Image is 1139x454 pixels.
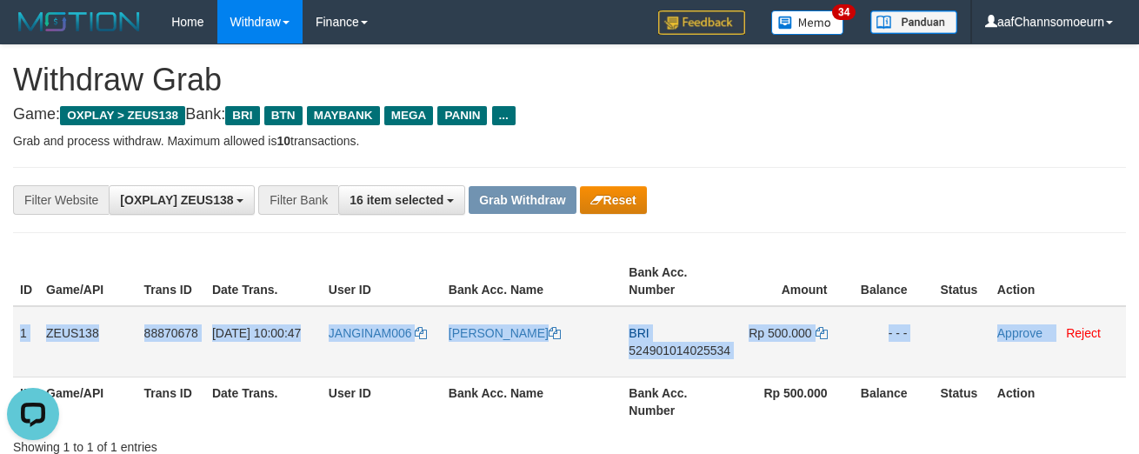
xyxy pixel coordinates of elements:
[60,106,185,125] span: OXPLAY > ZEUS138
[449,326,561,340] a: [PERSON_NAME]
[7,7,59,59] button: Open LiveChat chat widget
[870,10,957,34] img: panduan.png
[622,257,737,306] th: Bank Acc. Number
[737,257,853,306] th: Amount
[13,377,39,426] th: ID
[205,257,322,306] th: Date Trans.
[212,326,301,340] span: [DATE] 10:00:47
[137,377,205,426] th: Trans ID
[137,257,205,306] th: Trans ID
[39,377,137,426] th: Game/API
[13,132,1126,150] p: Grab and process withdraw. Maximum allowed is transactions.
[442,257,622,306] th: Bank Acc. Name
[13,63,1126,97] h1: Withdraw Grab
[437,106,487,125] span: PANIN
[737,377,853,426] th: Rp 500.000
[322,257,442,306] th: User ID
[622,377,737,426] th: Bank Acc. Number
[109,185,255,215] button: [OXPLAY] ZEUS138
[934,377,990,426] th: Status
[629,326,649,340] span: BRI
[990,257,1126,306] th: Action
[854,377,934,426] th: Balance
[492,106,516,125] span: ...
[39,257,137,306] th: Game/API
[350,193,443,207] span: 16 item selected
[832,4,856,20] span: 34
[264,106,303,125] span: BTN
[442,377,622,426] th: Bank Acc. Name
[658,10,745,35] img: Feedback.jpg
[384,106,434,125] span: MEGA
[13,106,1126,124] h4: Game: Bank:
[854,306,934,377] td: - - -
[276,134,290,148] strong: 10
[580,186,647,214] button: Reset
[13,185,109,215] div: Filter Website
[13,9,145,35] img: MOTION_logo.png
[329,326,428,340] a: JANGINAM006
[13,257,39,306] th: ID
[225,106,259,125] span: BRI
[307,106,380,125] span: MAYBANK
[854,257,934,306] th: Balance
[469,186,576,214] button: Grab Withdraw
[997,326,1042,340] a: Approve
[120,193,233,207] span: [OXPLAY] ZEUS138
[329,326,412,340] span: JANGINAM006
[1066,326,1101,340] a: Reject
[258,185,338,215] div: Filter Bank
[205,377,322,426] th: Date Trans.
[39,306,137,377] td: ZEUS138
[771,10,844,35] img: Button%20Memo.svg
[990,377,1126,426] th: Action
[749,326,811,340] span: Rp 500.000
[13,306,39,377] td: 1
[816,326,828,340] a: Copy 500000 to clipboard
[322,377,442,426] th: User ID
[338,185,465,215] button: 16 item selected
[144,326,198,340] span: 88870678
[629,344,730,357] span: Copy 524901014025534 to clipboard
[934,257,990,306] th: Status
